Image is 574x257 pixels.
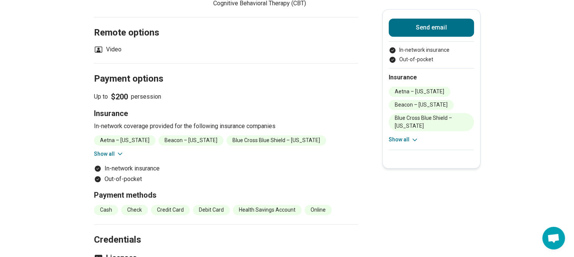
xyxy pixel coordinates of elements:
p: In-network coverage provided for the following insurance companies [94,122,358,131]
ul: Payment options [94,164,358,184]
li: Credit Card [151,205,190,215]
button: Show all [389,136,419,144]
h2: Remote options [94,8,358,39]
li: Health Savings Account [233,205,302,215]
li: Blue Cross Blue Shield – [US_STATE] [226,135,326,146]
li: Online [305,205,332,215]
h2: Payment options [94,54,358,85]
li: Aetna – [US_STATE] [389,87,450,97]
li: In-network insurance [389,46,474,54]
ul: Payment options [389,46,474,63]
li: Check [121,205,148,215]
li: Blue Cross Blue Shield – [US_STATE] [389,113,474,131]
h3: Payment methods [94,190,358,200]
li: In-network insurance [94,164,358,173]
h2: Insurance [389,73,474,82]
li: Cash [94,205,118,215]
li: Beacon – [US_STATE] [389,100,454,110]
li: Out-of-pocket [389,56,474,63]
h2: Credentials [94,215,358,246]
li: Debit Card [193,205,230,215]
a: Open chat [542,227,565,249]
h3: Insurance [94,108,358,119]
button: Send email [389,19,474,37]
p: Up to per session [94,91,358,102]
li: Beacon – [US_STATE] [159,135,223,146]
li: Video [94,45,122,54]
li: Aetna – [US_STATE] [94,135,155,146]
button: Show all [94,150,124,158]
li: Out-of-pocket [94,175,358,184]
span: $200 [111,91,128,102]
